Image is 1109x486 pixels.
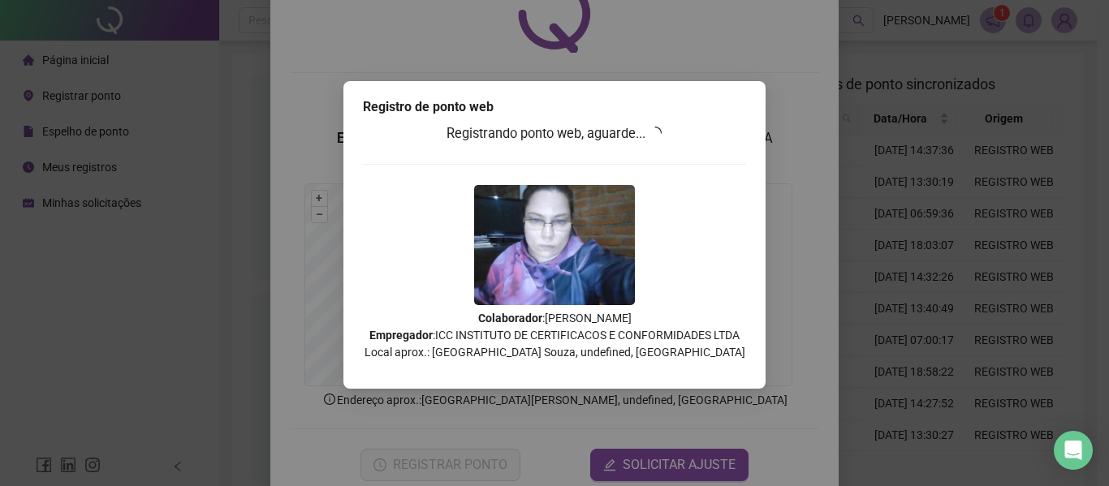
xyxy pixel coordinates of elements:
img: 9k= [474,185,635,305]
span: loading [649,127,662,140]
p: : [PERSON_NAME] : ICC INSTITUTO DE CERTIFICACOS E CONFORMIDADES LTDA Local aprox.: [GEOGRAPHIC_DA... [363,310,746,361]
h3: Registrando ponto web, aguarde... [363,123,746,144]
strong: Colaborador [478,312,542,325]
div: Registro de ponto web [363,97,746,117]
strong: Empregador [369,329,433,342]
div: Open Intercom Messenger [1054,431,1093,470]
